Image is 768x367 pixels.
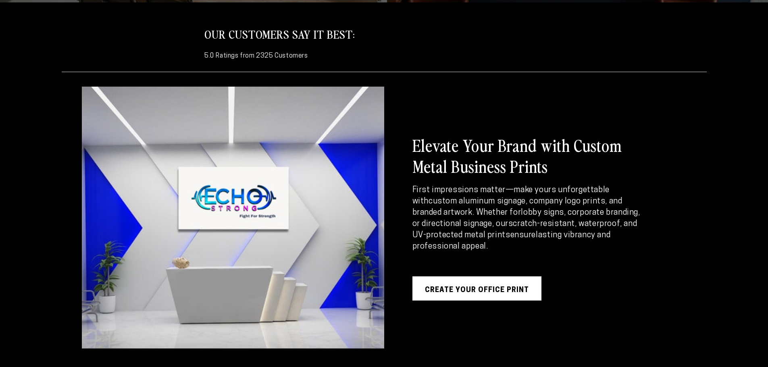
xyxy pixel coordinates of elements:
[412,197,622,217] strong: custom aluminum signage, company logo prints, and branded artwork
[204,50,564,62] span: 5.0 Ratings from 2325 Customers
[412,276,541,301] a: Create Your Office Print
[412,231,611,251] strong: lasting vibrancy and professional appeal
[204,27,564,41] h2: OUR CUSTOMERS SAY IT BEST:
[412,135,642,176] h2: Elevate Your Brand with Custom Metal Business Prints
[82,87,384,348] img: Modern lobby showcasing a custom aluminum photo print of a bold gym logo, perfect for businesses ...
[412,209,640,228] strong: lobby signs, corporate branding, or directional signage
[412,220,637,239] strong: scratch-resistant, waterproof, and UV-protected metal prints
[412,185,642,252] p: First impressions matter—make yours unforgettable with . Whether for , our ensure .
